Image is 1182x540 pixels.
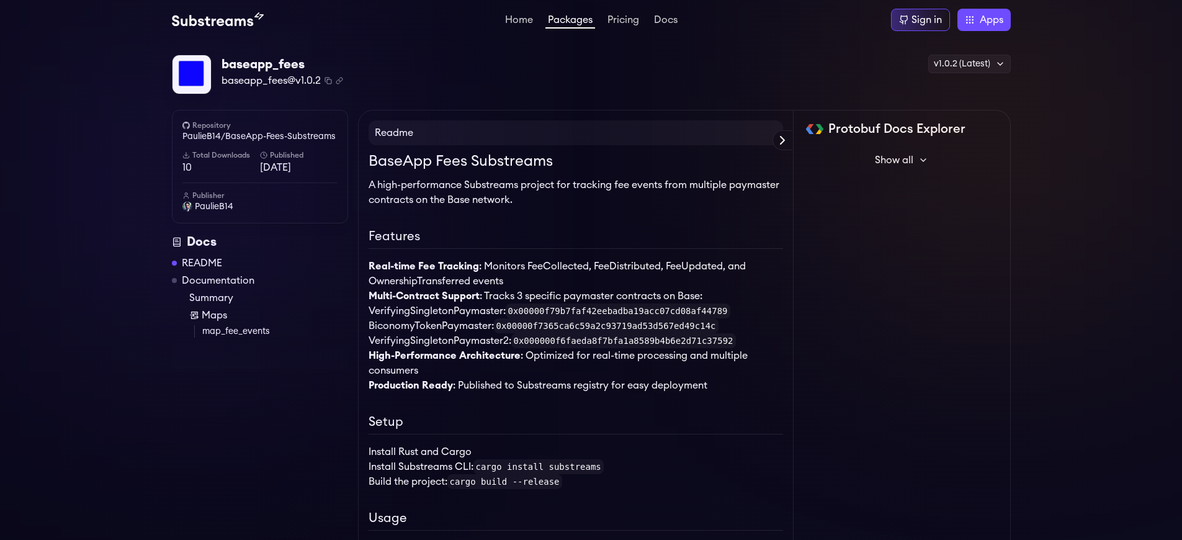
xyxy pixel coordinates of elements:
[473,459,604,474] code: cargo install substreams
[506,304,730,318] code: 0x00000f79b7faf42eebadba19acc07cd08af44789
[369,351,521,361] strong: High-Performance Architecture
[369,304,783,318] li: VerifyingSingletonPaymaster:
[336,77,343,84] button: Copy .spkg link to clipboard
[369,474,783,489] li: Build the project:
[369,459,783,474] li: Install Substreams CLI:
[189,290,348,305] a: Summary
[172,12,264,27] img: Substream's logo
[369,318,783,333] li: BiconomyTokenPaymaster:
[806,148,998,173] button: Show all
[260,160,338,175] span: [DATE]
[369,289,783,348] li: : Tracks 3 specific paymaster contracts on Base:
[891,9,950,31] a: Sign in
[182,273,254,288] a: Documentation
[182,200,338,213] a: PaulieB14
[369,444,783,459] li: Install Rust and Cargo
[369,333,783,348] li: VerifyingSingletonPaymaster2:
[369,120,783,145] h4: Readme
[182,120,338,130] h6: Repository
[260,150,338,160] h6: Published
[182,160,260,175] span: 10
[222,73,321,88] span: baseapp_fees@v1.0.2
[447,474,562,489] code: cargo build --release
[369,227,783,249] h2: Features
[806,124,824,134] img: Protobuf
[928,55,1011,73] div: v1.0.2 (Latest)
[202,325,348,338] a: map_fee_events
[369,261,479,271] strong: Real-time Fee Tracking
[182,130,338,143] a: PaulieB14/BaseApp-Fees-Substreams
[189,310,199,320] img: Map icon
[182,191,338,200] h6: Publisher
[182,150,260,160] h6: Total Downloads
[494,318,719,333] code: 0x00000f7365ca6c59a2c93719ad53d567ed49c14c
[369,380,453,390] strong: Production Ready
[651,15,680,27] a: Docs
[511,333,736,348] code: 0x000000f6faeda8f7bfa1a8589b4b6e2d71c37592
[980,12,1003,27] span: Apps
[369,259,783,289] li: : Monitors FeeCollected, FeeDistributed, FeeUpdated, and OwnershipTransferred events
[369,150,783,173] h1: BaseApp Fees Substreams
[369,348,783,378] li: : Optimized for real-time processing and multiple consumers
[182,122,190,129] img: github
[172,233,348,251] div: Docs
[369,178,783,207] p: A high-performance Substreams project for tracking fee events from multiple paymaster contracts o...
[189,308,348,323] a: Maps
[182,202,192,212] img: User Avatar
[369,291,480,301] strong: Multi-Contract Support
[503,15,535,27] a: Home
[325,77,332,84] button: Copy package name and version
[545,15,595,29] a: Packages
[875,153,913,168] span: Show all
[911,12,942,27] div: Sign in
[369,413,783,434] h2: Setup
[369,509,783,531] h2: Usage
[182,256,222,271] a: README
[222,56,343,73] div: baseapp_fees
[172,55,211,94] img: Package Logo
[195,200,233,213] span: PaulieB14
[828,120,965,138] h2: Protobuf Docs Explorer
[369,378,783,393] li: : Published to Substreams registry for easy deployment
[605,15,642,27] a: Pricing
